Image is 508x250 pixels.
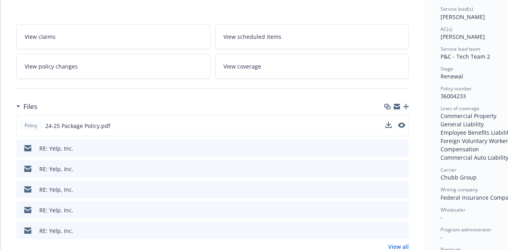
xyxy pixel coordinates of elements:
[441,53,490,60] span: P&C - Tech Team 2
[441,46,480,52] span: Service lead team
[398,165,406,173] button: preview file
[386,165,392,173] button: download file
[441,186,478,193] span: Writing company
[223,32,281,41] span: View scheduled items
[398,227,406,235] button: preview file
[45,122,110,130] span: 24-25 Package Policy.pdf
[398,206,406,214] button: preview file
[39,185,73,194] div: RE: Yelp, Inc.
[441,206,466,213] span: Wholesaler
[441,233,443,241] span: -
[441,33,485,40] span: [PERSON_NAME]
[386,227,392,235] button: download file
[441,92,466,100] span: 36004233
[398,144,406,153] button: preview file
[441,226,491,233] span: Program administrator
[215,24,409,49] a: View scheduled items
[441,65,453,72] span: Stage
[25,62,78,71] span: View policy changes
[385,122,392,130] button: download file
[215,54,409,79] a: View coverage
[441,26,452,32] span: AC(s)
[441,6,473,12] span: Service lead(s)
[16,54,210,79] a: View policy changes
[386,185,392,194] button: download file
[441,73,463,80] span: Renewal
[385,122,392,128] button: download file
[23,101,37,112] h3: Files
[441,105,479,112] span: Lines of coverage
[398,185,406,194] button: preview file
[441,166,456,173] span: Carrier
[441,174,477,181] span: Chubb Group
[23,122,39,129] span: Policy
[39,227,73,235] div: RE: Yelp, Inc.
[39,206,73,214] div: RE: Yelp, Inc.
[16,24,210,49] a: View claims
[386,144,392,153] button: download file
[441,13,485,21] span: [PERSON_NAME]
[386,206,392,214] button: download file
[441,85,472,92] span: Policy number
[39,165,73,173] div: RE: Yelp, Inc.
[223,62,261,71] span: View coverage
[39,144,73,153] div: RE: Yelp, Inc.
[441,214,443,221] span: -
[25,32,56,41] span: View claims
[398,122,405,130] button: preview file
[16,101,37,112] div: Files
[398,122,405,128] button: preview file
